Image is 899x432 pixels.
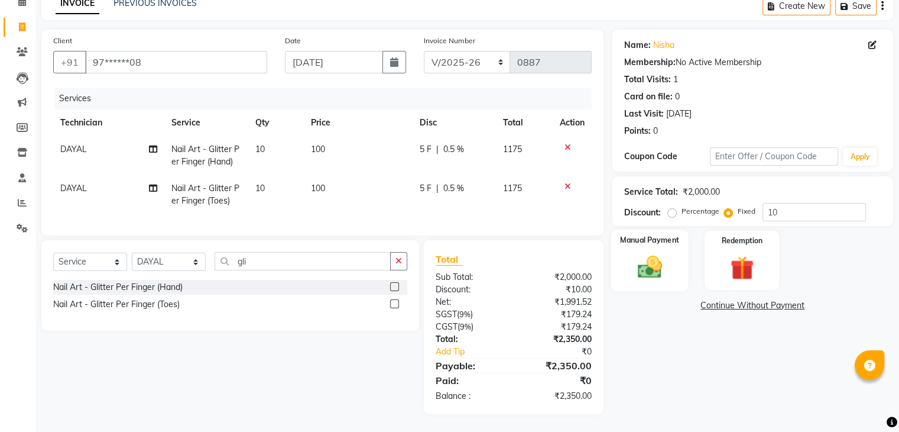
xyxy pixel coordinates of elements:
[171,144,239,167] span: Nail Art - Glitter Per Finger (Hand)
[255,144,265,154] span: 10
[53,51,86,73] button: +91
[624,186,678,198] div: Service Total:
[215,252,391,270] input: Search or Scan
[427,346,528,358] a: Add Tip
[436,182,439,195] span: |
[496,109,552,136] th: Total
[624,108,664,120] div: Last Visit:
[53,281,183,294] div: Nail Art - Glitter Per Finger (Hand)
[255,183,265,194] span: 10
[427,321,514,333] div: ( )
[553,109,592,136] th: Action
[624,207,661,219] div: Discount:
[683,186,720,198] div: ₹2,000.00
[427,283,514,296] div: Discount:
[171,183,239,206] span: Nail Art - Glitter Per Finger (Toes)
[738,206,755,217] label: Fixed
[443,143,464,156] span: 0.5 %
[624,39,651,51] div: Name:
[53,298,180,311] div: Nail Art - Glitter Per Finger (Toes)
[427,333,514,346] div: Total:
[164,109,248,136] th: Service
[624,125,651,137] div: Points:
[503,183,522,194] span: 1175
[843,148,877,166] button: Apply
[304,109,413,136] th: Price
[436,143,439,156] span: |
[629,253,669,282] img: _cash.svg
[503,144,522,154] span: 1175
[528,346,600,358] div: ₹0
[53,109,164,136] th: Technician
[420,182,431,195] span: 5 F
[420,143,431,156] span: 5 F
[514,308,601,321] div: ₹179.24
[620,234,679,246] label: Manual Payment
[514,296,601,308] div: ₹1,991.52
[53,36,72,46] label: Client
[54,88,601,109] div: Services
[666,108,692,120] div: [DATE]
[424,36,475,46] label: Invoice Number
[624,56,881,69] div: No Active Membership
[653,125,658,137] div: 0
[60,144,87,154] span: DAYAL
[311,183,325,194] span: 100
[413,109,496,136] th: Disc
[427,308,514,321] div: ( )
[285,36,301,46] label: Date
[436,321,457,332] span: CGST
[710,147,839,166] input: Enter Offer / Coupon Code
[427,390,514,402] div: Balance :
[427,296,514,308] div: Net:
[443,182,464,195] span: 0.5 %
[85,51,267,73] input: Search by Name/Mobile/Email/Code
[514,333,601,346] div: ₹2,350.00
[514,271,601,283] div: ₹2,000.00
[427,359,514,373] div: Payable:
[460,322,471,331] span: 9%
[624,150,710,163] div: Coupon Code
[722,236,762,246] label: Redemption
[514,373,601,388] div: ₹0
[514,283,601,296] div: ₹10.00
[436,309,457,320] span: SGST
[248,109,304,136] th: Qty
[624,91,673,103] div: Card on file:
[681,206,719,217] label: Percentage
[459,310,470,319] span: 9%
[723,253,761,283] img: _gift.svg
[624,73,671,86] div: Total Visits:
[514,321,601,333] div: ₹179.24
[615,299,891,312] a: Continue Without Payment
[427,271,514,283] div: Sub Total:
[436,253,463,266] span: Total
[60,183,87,194] span: DAYAL
[514,390,601,402] div: ₹2,350.00
[311,144,325,154] span: 100
[514,359,601,373] div: ₹2,350.00
[673,73,678,86] div: 1
[427,373,514,388] div: Paid:
[653,39,674,51] a: Nisha
[675,91,680,103] div: 0
[624,56,676,69] div: Membership:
